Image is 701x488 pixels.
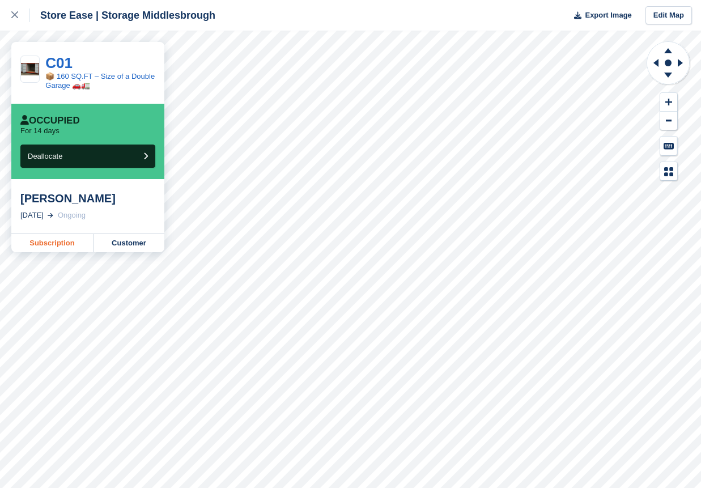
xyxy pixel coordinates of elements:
[660,112,677,130] button: Zoom Out
[58,210,86,221] div: Ongoing
[20,126,60,135] p: For 14 days
[45,72,155,90] a: 📦 160 SQ.FT – Size of a Double Garage 🚗🚛
[30,9,215,22] div: Store Ease | Storage Middlesbrough
[94,234,164,252] a: Customer
[645,6,692,25] a: Edit Map
[20,192,155,205] div: [PERSON_NAME]
[20,145,155,168] button: Deallocate
[11,234,94,252] a: Subscription
[660,137,677,155] button: Keyboard Shortcuts
[660,93,677,112] button: Zoom In
[567,6,632,25] button: Export Image
[20,210,44,221] div: [DATE]
[20,115,80,126] div: Occupied
[585,10,631,21] span: Export Image
[21,63,39,75] img: storage%20middlesbrough%20storage%20to%20rent%20near%20me%20storage%20containers%20storage%20tees...
[48,213,53,218] img: arrow-right-light-icn-cde0832a797a2874e46488d9cf13f60e5c3a73dbe684e267c42b8395dfbc2abf.svg
[660,162,677,181] button: Map Legend
[45,54,73,71] a: C01
[28,152,62,160] span: Deallocate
